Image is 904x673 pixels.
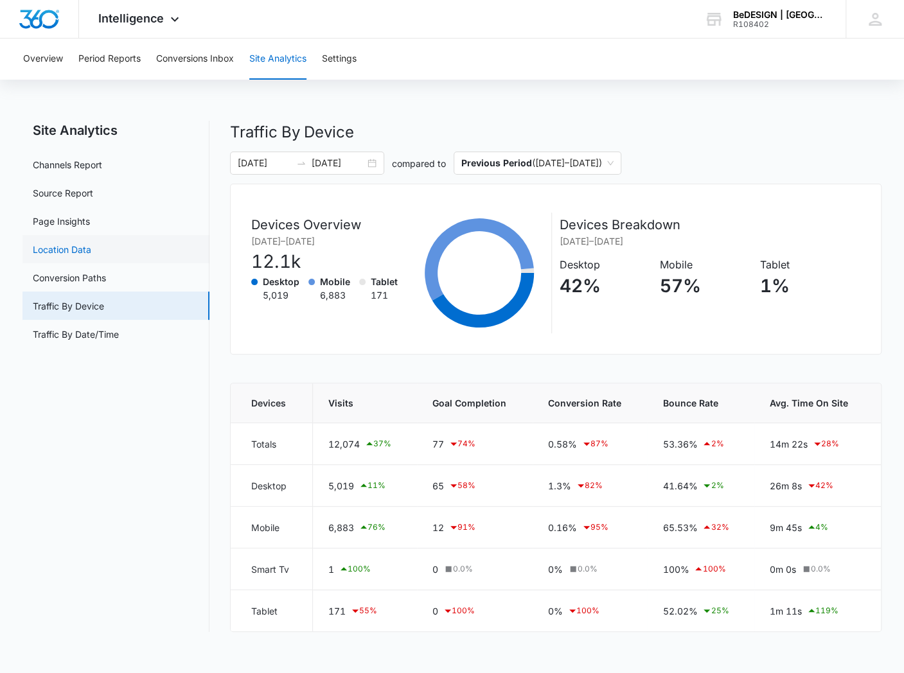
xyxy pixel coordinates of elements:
div: 1.3% [548,478,632,493]
div: 74 % [448,436,475,451]
div: 0.16% [548,520,632,535]
td: Mobile [231,507,313,548]
button: Overview [23,39,63,80]
td: Desktop [231,465,313,507]
div: 5,019 [263,288,299,302]
div: 12,074 [328,436,401,451]
h2: Site Analytics [22,121,209,140]
p: Mobile [660,257,751,272]
div: 91 % [448,520,475,535]
span: Goal Completion [432,396,517,410]
span: Devices [251,396,297,410]
div: 11 % [359,478,386,493]
span: Intelligence [98,12,164,25]
span: Bounce Rate [662,396,739,410]
button: Period Reports [78,39,141,80]
div: 100 % [567,603,599,618]
p: 1% [760,272,851,299]
div: 0.0 % [801,563,831,575]
td: Totals [231,423,313,465]
div: 0.0 % [443,563,473,575]
a: Location Data [33,243,91,256]
div: 12.1k [251,248,407,275]
span: Visits [328,396,401,410]
input: End date [312,156,365,170]
p: Devices Breakdown [560,215,860,234]
span: ( [DATE] – [DATE] ) [461,152,614,174]
div: 0.0 % [567,563,598,575]
div: 76 % [359,520,386,535]
div: 6,883 [320,288,350,302]
div: 119 % [806,603,838,618]
span: to [296,158,306,168]
div: 100 % [443,603,475,618]
div: 52.02% [662,603,739,618]
div: 100 % [693,561,725,577]
p: Tablet [760,257,851,272]
div: 87 % [581,436,608,451]
p: 42% [560,272,651,299]
button: Settings [322,39,357,80]
div: 14m 22s [770,436,860,451]
div: 2 % [702,436,723,451]
div: 28 % [812,436,839,451]
button: Conversions Inbox [156,39,234,80]
p: [DATE] – [DATE] [560,234,860,248]
div: 77 [432,436,517,451]
div: 65.53% [662,520,739,535]
div: 100 % [339,561,371,577]
p: Previous Period [461,157,532,168]
span: swap-right [296,158,306,168]
div: account name [733,10,827,20]
div: 2 % [702,478,723,493]
div: 171 [328,603,401,618]
div: 6,883 [328,520,401,535]
div: 0.58% [548,436,632,451]
div: 82 % [576,478,603,493]
div: 65 [432,478,517,493]
div: 55 % [350,603,377,618]
div: 100% [662,561,739,577]
p: Tablet [371,275,398,288]
p: [DATE] – [DATE] [251,234,407,248]
p: Desktop [560,257,651,272]
div: 5,019 [328,478,401,493]
div: 37 % [364,436,391,451]
div: 9m 45s [770,520,860,535]
span: Avg. Time On Site [770,396,860,410]
div: 26m 8s [770,478,860,493]
p: 57% [660,272,751,299]
div: 0 [432,563,517,576]
button: Site Analytics [249,39,306,80]
div: 25 % [702,603,729,618]
a: Traffic By Device [33,299,104,313]
div: 0% [548,603,632,618]
div: 12 [432,520,517,535]
div: 42 % [806,478,833,493]
span: Conversion Rate [548,396,632,410]
a: Traffic By Date/Time [33,328,119,341]
div: 95 % [581,520,608,535]
div: 0 [432,603,517,618]
input: Start date [238,156,291,170]
div: 0m 0s [770,563,860,576]
div: account id [733,20,827,29]
div: 171 [371,288,398,302]
td: Smart Tv [231,548,313,590]
p: compared to [392,157,446,170]
div: 1 [328,561,401,577]
td: Tablet [231,590,313,632]
a: Channels Report [33,158,102,171]
a: Conversion Paths [33,271,106,284]
a: Source Report [33,186,93,200]
div: 32 % [702,520,729,535]
p: Mobile [320,275,350,288]
p: Traffic By Device [230,121,882,144]
a: Page Insights [33,214,90,228]
p: Desktop [263,275,299,288]
div: 4 % [806,520,828,535]
div: 0% [548,563,632,576]
p: Devices Overview [251,215,407,234]
div: 1m 11s [770,603,860,618]
div: 58 % [448,478,475,493]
